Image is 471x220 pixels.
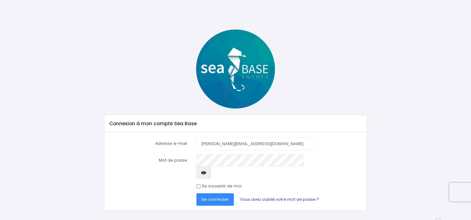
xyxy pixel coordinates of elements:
div: Connexion à mon compte Sea Base [104,115,367,132]
span: Se connecter [201,196,229,202]
label: Se souvenir de moi [202,183,242,189]
button: Se connecter [196,193,234,206]
a: Vous avez oublié votre mot de passe ? [235,193,324,206]
label: Adresse e-mail [105,137,192,150]
label: Mot de passe [105,154,192,179]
